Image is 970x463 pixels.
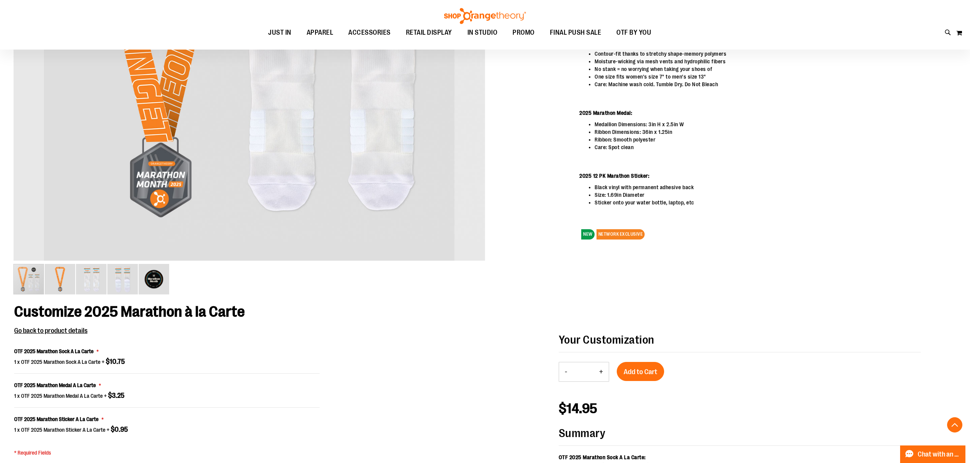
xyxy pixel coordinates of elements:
[111,426,128,433] span: $0.95
[341,24,398,42] a: ACCESSORIES
[14,449,320,457] p: * Required Fields
[581,229,595,240] span: NEW
[595,143,957,151] li: Care: Spot clean
[260,24,299,42] a: JUST IN
[107,427,128,433] span: +
[947,417,962,432] button: Back To Top
[595,121,957,128] li: Medallion Dimensions: 3in H x 2.5in W
[505,24,542,42] a: PROMO
[13,263,45,295] div: image 1 of 5
[597,229,645,240] span: NETWORK EXCLUSIVE
[102,359,125,365] span: +
[107,264,138,294] img: 2025 Marathon à la Carte
[406,24,452,41] span: RETAIL DISPLAY
[595,80,957,88] li: Care: Machine wash cold. Tumble Dry. Do Not Bleach
[579,173,649,179] strong: 2025 12 PK Marathon Sticker:
[443,8,527,24] img: Shop Orangetheory
[104,393,124,399] span: +
[268,24,291,41] span: JUST IN
[14,427,105,433] span: 1 x OTF 2025 Marathon Sticker A La Carte
[593,362,609,381] button: Increase product quantity
[559,333,655,346] strong: Your Customization
[595,58,957,65] li: Moisture-wicking via mesh vents and hydrophilic fibers
[14,303,245,320] span: Customize 2025 Marathon à la Carte
[299,24,341,42] a: APPAREL
[617,362,664,381] button: Add to Cart
[559,427,921,446] strong: Summary
[579,110,632,116] strong: 2025 Marathon Medal:
[14,382,96,388] span: OTF 2025 Marathon Medal A La Carte
[550,24,601,41] span: FINAL PUSH SALE
[624,368,657,376] span: Add to Cart
[139,263,169,295] div: image 5 of 5
[460,24,505,41] a: IN STUDIO
[595,136,957,143] li: Ribbon: Smooth polyester
[14,359,100,365] span: 1 x OTF 2025 Marathon Sock A La Carte
[139,264,169,294] img: 2025 Marathon à la Carte
[573,363,593,381] input: Product quantity
[595,50,957,58] li: Contour-fit thanks to stretchy shape-memory polymers
[595,65,957,73] li: No stank = no worrying when taking your shoes of
[595,191,957,199] li: Size: 1.69in Diameter
[76,263,107,295] div: image 3 of 5
[14,416,99,422] span: OTF 2025 Marathon Sticker A La Carte
[14,348,94,354] span: OTF 2025 Marathon Sock A La Carte
[45,264,75,294] img: 2025 Marathon à la Carte
[595,199,957,206] li: Sticker onto your water bottle, laptop, etc
[918,451,961,458] span: Chat with an Expert
[512,24,535,41] span: PROMO
[14,393,103,399] span: 1 x OTF 2025 Marathon Medal A La Carte
[595,183,957,191] li: Black vinyl with permanent adhesive back
[559,362,573,381] button: Decrease product quantity
[900,445,966,463] button: Chat with an Expert
[559,401,598,416] span: $14.95
[107,263,139,295] div: image 4 of 5
[559,454,646,460] strong: OTF 2025 Marathon Sock A La Carte:
[616,24,651,41] span: OTF BY YOU
[595,73,957,80] li: One size fits women's size 7" to men's size 13"
[106,358,125,365] span: $10.75
[467,24,498,41] span: IN STUDIO
[595,128,957,136] li: Ribbon Dimensions: 36in x 1.25in
[45,263,76,295] div: image 2 of 5
[76,264,107,294] img: 2025 Marathon à la Carte
[542,24,609,42] a: FINAL PUSH SALE
[609,24,659,42] a: OTF BY YOU
[348,24,391,41] span: ACCESSORIES
[307,24,333,41] span: APPAREL
[108,392,124,399] span: $3.25
[14,327,87,334] span: Go back to product details
[398,24,460,42] a: RETAIL DISPLAY
[14,326,87,336] button: Go back to product details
